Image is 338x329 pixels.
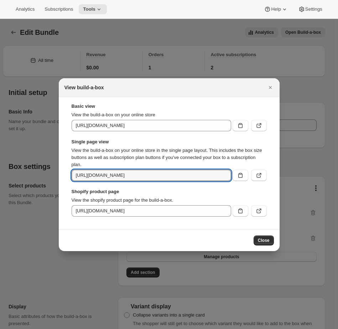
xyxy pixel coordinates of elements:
span: Subscriptions [45,6,73,12]
button: Close [265,83,275,92]
span: Help [271,6,281,12]
button: Subscriptions [40,4,77,14]
button: Close [254,235,274,245]
strong: Shopify product page [72,188,267,195]
span: Analytics [16,6,35,12]
button: Tools [79,4,107,14]
button: Settings [294,4,327,14]
p: View the shopify product page for the build-a-box. [72,197,267,204]
strong: Basic view [72,103,267,110]
span: Close [258,238,270,243]
span: Settings [305,6,322,12]
span: Tools [83,6,95,12]
p: View the build-a-box on your online store [72,111,267,118]
button: Analytics [11,4,39,14]
p: View the build-a-box on your online store in the single page layout. This includes the box size b... [72,147,267,168]
strong: Single page view [72,138,267,145]
button: Help [260,4,292,14]
h2: View build-a-box [64,84,104,91]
